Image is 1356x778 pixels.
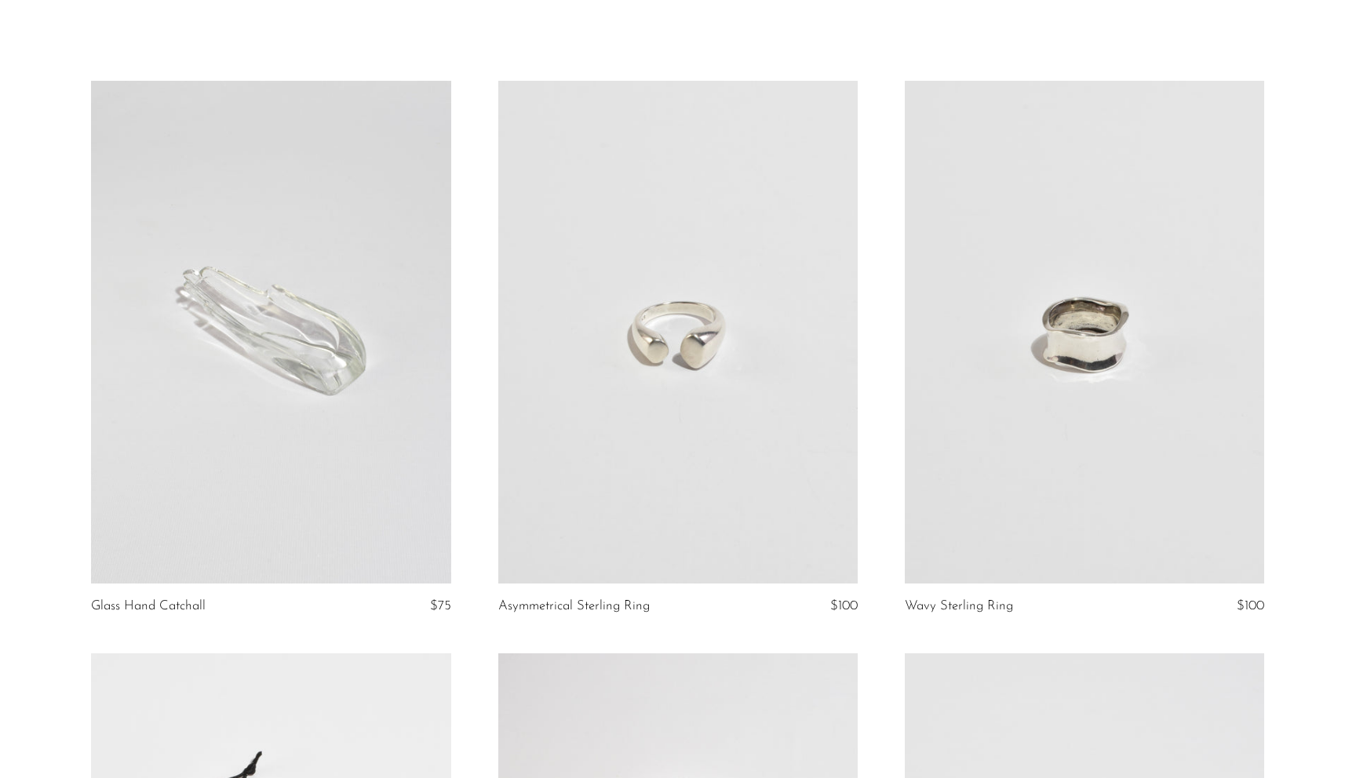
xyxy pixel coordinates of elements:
[498,599,650,613] a: Asymmetrical Sterling Ring
[91,599,206,613] a: Glass Hand Catchall
[905,599,1013,613] a: Wavy Sterling Ring
[430,599,451,613] span: $75
[1237,599,1264,613] span: $100
[830,599,858,613] span: $100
